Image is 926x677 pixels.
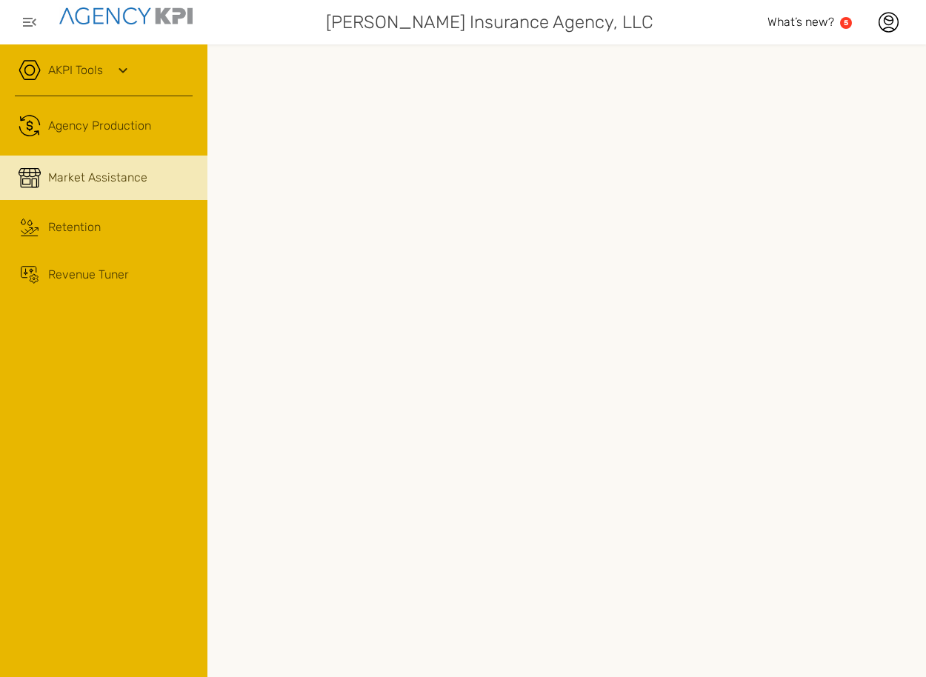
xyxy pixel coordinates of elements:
[767,15,834,29] span: What’s new?
[48,266,129,284] div: Revenue Tuner
[844,19,848,27] text: 5
[48,169,147,187] div: Market Assistance
[840,17,852,29] a: 5
[59,7,193,24] img: agencykpi-logo-550x69-2d9e3fa8.png
[48,219,101,236] div: Retention
[48,117,151,135] div: Agency Production
[326,9,653,36] span: [PERSON_NAME] Insurance Agency, LLC
[48,61,103,79] a: AKPI Tools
